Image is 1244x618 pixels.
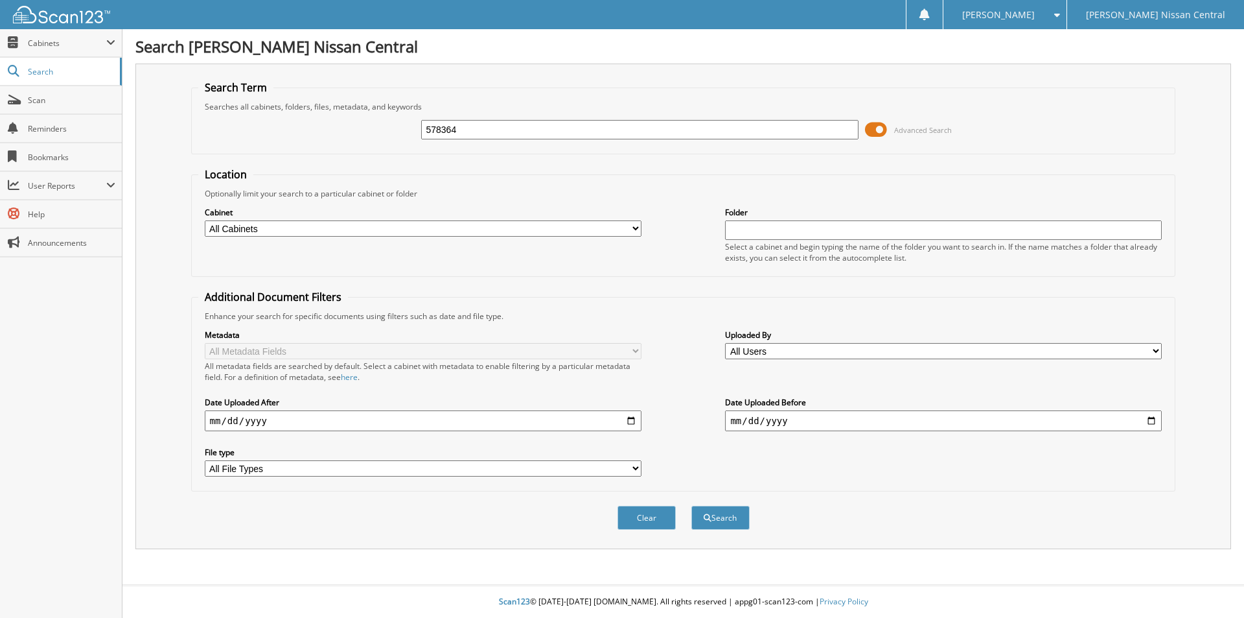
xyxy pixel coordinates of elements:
[962,11,1035,19] span: [PERSON_NAME]
[617,506,676,530] button: Clear
[198,188,1169,199] div: Optionally limit your search to a particular cabinet or folder
[205,410,641,431] input: start
[28,95,115,106] span: Scan
[13,6,110,23] img: scan123-logo-white.svg
[1086,11,1225,19] span: [PERSON_NAME] Nissan Central
[725,207,1162,218] label: Folder
[122,586,1244,618] div: © [DATE]-[DATE] [DOMAIN_NAME]. All rights reserved | appg01-scan123-com |
[205,447,641,458] label: File type
[341,372,358,383] a: here
[499,596,530,607] span: Scan123
[725,397,1162,408] label: Date Uploaded Before
[198,311,1169,322] div: Enhance your search for specific documents using filters such as date and file type.
[198,290,348,304] legend: Additional Document Filters
[28,38,106,49] span: Cabinets
[691,506,750,530] button: Search
[725,329,1162,340] label: Uploaded By
[28,152,115,163] span: Bookmarks
[28,66,113,77] span: Search
[205,397,641,408] label: Date Uploaded After
[28,123,115,134] span: Reminders
[28,209,115,220] span: Help
[198,167,253,182] legend: Location
[894,125,952,135] span: Advanced Search
[198,101,1169,112] div: Searches all cabinets, folders, files, metadata, and keywords
[1179,556,1244,618] iframe: Chat Widget
[820,596,868,607] a: Privacy Policy
[28,237,115,248] span: Announcements
[205,329,641,340] label: Metadata
[198,80,273,95] legend: Search Term
[725,241,1162,263] div: Select a cabinet and begin typing the name of the folder you want to search in. If the name match...
[135,36,1231,57] h1: Search [PERSON_NAME] Nissan Central
[28,180,106,191] span: User Reports
[205,361,641,383] div: All metadata fields are searched by default. Select a cabinet with metadata to enable filtering b...
[205,207,641,218] label: Cabinet
[725,410,1162,431] input: end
